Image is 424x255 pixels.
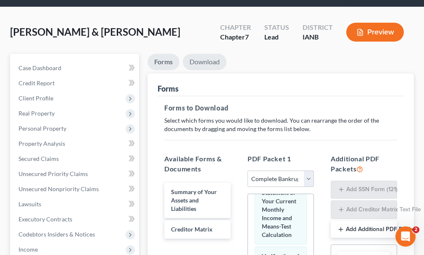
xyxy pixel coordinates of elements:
[18,216,72,223] span: Executory Contracts
[331,200,397,219] button: Add Creditor Matrix Text File
[395,226,416,247] iframe: Intercom live chat
[12,212,139,227] a: Executory Contracts
[18,231,95,238] span: Codebtors Insiders & Notices
[12,136,139,151] a: Property Analysis
[171,226,213,233] span: Creditor Matrix
[18,110,55,117] span: Real Property
[264,23,289,32] div: Status
[12,197,139,212] a: Lawsuits
[12,76,139,91] a: Credit Report
[12,60,139,76] a: Case Dashboard
[346,23,404,42] button: Preview
[18,140,65,147] span: Property Analysis
[18,95,53,102] span: Client Profile
[220,23,251,32] div: Chapter
[18,185,99,192] span: Unsecured Nonpriority Claims
[331,181,397,199] button: Add SSN Form (121)
[248,154,314,164] h5: PDF Packet 1
[12,181,139,197] a: Unsecured Nonpriority Claims
[413,226,419,233] span: 2
[164,103,397,113] h5: Forms to Download
[18,125,66,132] span: Personal Property
[245,33,249,41] span: 7
[264,32,289,42] div: Lead
[171,188,217,212] span: Summary of Your Assets and Liabilities
[158,84,179,94] div: Forms
[303,32,333,42] div: IANB
[18,79,55,87] span: Credit Report
[331,154,397,174] h5: Additional PDF Packets
[220,32,251,42] div: Chapter
[18,155,59,162] span: Secured Claims
[331,221,397,238] button: Add Additional PDF Packets
[262,181,296,238] span: Chapter 7 Statement of Your Current Monthly Income and Means-Test Calculation
[12,151,139,166] a: Secured Claims
[164,116,397,133] p: Select which forms you would like to download. You can rearrange the order of the documents by dr...
[164,154,231,174] h5: Available Forms & Documents
[18,170,88,177] span: Unsecured Priority Claims
[303,23,333,32] div: District
[18,200,41,208] span: Lawsuits
[183,54,226,70] a: Download
[147,54,179,70] a: Forms
[18,64,61,71] span: Case Dashboard
[10,26,180,38] span: [PERSON_NAME] & [PERSON_NAME]
[18,246,38,253] span: Income
[12,166,139,181] a: Unsecured Priority Claims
